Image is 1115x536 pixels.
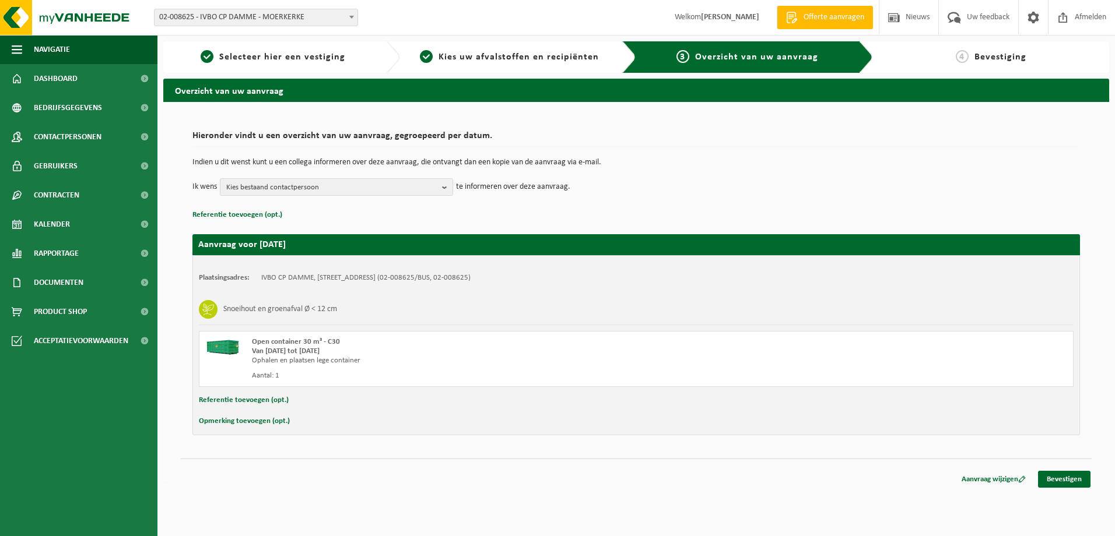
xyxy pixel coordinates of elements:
[34,93,102,122] span: Bedrijfsgegevens
[155,9,357,26] span: 02-008625 - IVBO CP DAMME - MOERKERKE
[252,347,320,355] strong: Van [DATE] tot [DATE]
[34,64,78,93] span: Dashboard
[154,9,358,26] span: 02-008625 - IVBO CP DAMME - MOERKERKE
[34,239,79,268] span: Rapportage
[198,240,286,249] strong: Aanvraag voor [DATE]
[34,210,70,239] span: Kalender
[252,338,340,345] span: Open container 30 m³ - C30
[676,50,689,63] span: 3
[163,79,1109,101] h2: Overzicht van uw aanvraag
[956,50,969,63] span: 4
[226,179,437,196] span: Kies bestaand contactpersoon
[205,337,240,355] img: HK-XC-30-GN-00.png
[219,52,345,62] span: Selecteer hier een vestiging
[695,52,818,62] span: Overzicht van uw aanvraag
[1038,471,1091,488] a: Bevestigen
[701,13,759,22] strong: [PERSON_NAME]
[34,35,70,64] span: Navigatie
[439,52,599,62] span: Kies uw afvalstoffen en recipiënten
[220,178,453,196] button: Kies bestaand contactpersoon
[34,326,128,355] span: Acceptatievoorwaarden
[252,356,683,365] div: Ophalen en plaatsen lege container
[199,414,290,429] button: Opmerking toevoegen (opt.)
[34,122,101,151] span: Contactpersonen
[223,300,337,319] h3: Snoeihout en groenafval Ø < 12 cm
[34,268,83,297] span: Documenten
[252,371,683,380] div: Aantal: 1
[801,12,867,23] span: Offerte aanvragen
[192,158,1080,167] p: Indien u dit wenst kunt u een collega informeren over deze aanvraag, die ontvangt dan een kopie v...
[34,151,78,181] span: Gebruikers
[974,52,1026,62] span: Bevestiging
[406,50,613,64] a: 2Kies uw afvalstoffen en recipiënten
[192,131,1080,147] h2: Hieronder vindt u een overzicht van uw aanvraag, gegroepeerd per datum.
[261,273,471,283] td: IVBO CP DAMME, [STREET_ADDRESS] (02-008625/BUS, 02-008625)
[34,297,87,326] span: Product Shop
[192,178,217,196] p: Ik wens
[420,50,433,63] span: 2
[199,393,289,408] button: Referentie toevoegen (opt.)
[199,274,250,281] strong: Plaatsingsadres:
[192,207,282,223] button: Referentie toevoegen (opt.)
[953,471,1035,488] a: Aanvraag wijzigen
[34,181,79,210] span: Contracten
[777,6,873,29] a: Offerte aanvragen
[456,178,570,196] p: te informeren over deze aanvraag.
[169,50,377,64] a: 1Selecteer hier een vestiging
[201,50,213,63] span: 1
